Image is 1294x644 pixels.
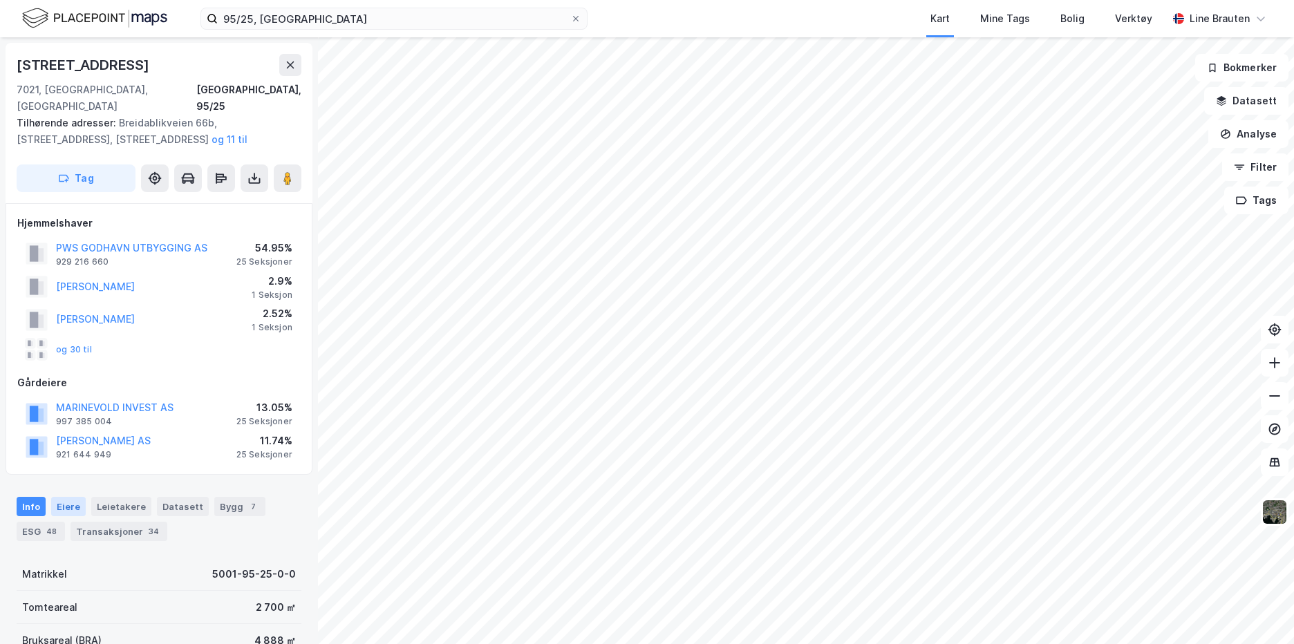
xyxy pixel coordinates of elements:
div: 1 Seksjon [252,290,292,301]
div: Verktøy [1115,10,1152,27]
button: Tags [1224,187,1288,214]
div: 54.95% [236,240,292,256]
div: 11.74% [236,433,292,449]
div: 7 [246,500,260,513]
div: 13.05% [236,399,292,416]
button: Tag [17,164,135,192]
img: logo.f888ab2527a4732fd821a326f86c7f29.svg [22,6,167,30]
div: 2.9% [252,273,292,290]
div: Bygg [214,497,265,516]
div: 48 [44,524,59,538]
div: Mine Tags [980,10,1030,27]
div: ESG [17,522,65,541]
div: [STREET_ADDRESS] [17,54,152,76]
button: Filter [1222,153,1288,181]
div: Kontrollprogram for chat [1225,578,1294,644]
div: Hjemmelshaver [17,215,301,231]
div: 2 700 ㎡ [256,599,296,616]
button: Bokmerker [1195,54,1288,82]
div: 25 Seksjoner [236,449,292,460]
div: Transaksjoner [71,522,167,541]
button: Datasett [1204,87,1288,115]
div: 997 385 004 [56,416,112,427]
img: 9k= [1262,499,1288,525]
div: Gårdeiere [17,375,301,391]
div: Eiere [51,497,86,516]
div: 5001-95-25-0-0 [212,566,296,583]
iframe: Chat Widget [1225,578,1294,644]
div: Tomteareal [22,599,77,616]
div: Kart [930,10,950,27]
div: Bolig [1060,10,1085,27]
div: 921 644 949 [56,449,111,460]
div: 929 216 660 [56,256,109,267]
div: Breidablikveien 66b, [STREET_ADDRESS], [STREET_ADDRESS] [17,115,290,148]
div: Line Brauten [1190,10,1250,27]
div: Datasett [157,497,209,516]
div: 25 Seksjoner [236,256,292,267]
span: Tilhørende adresser: [17,117,119,129]
button: Analyse [1208,120,1288,148]
div: Leietakere [91,497,151,516]
div: 2.52% [252,305,292,322]
div: 34 [146,524,162,538]
div: Info [17,497,46,516]
div: [GEOGRAPHIC_DATA], 95/25 [196,82,301,115]
div: Matrikkel [22,566,67,583]
div: 25 Seksjoner [236,416,292,427]
div: 1 Seksjon [252,322,292,333]
div: 7021, [GEOGRAPHIC_DATA], [GEOGRAPHIC_DATA] [17,82,196,115]
input: Søk på adresse, matrikkel, gårdeiere, leietakere eller personer [218,8,570,29]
